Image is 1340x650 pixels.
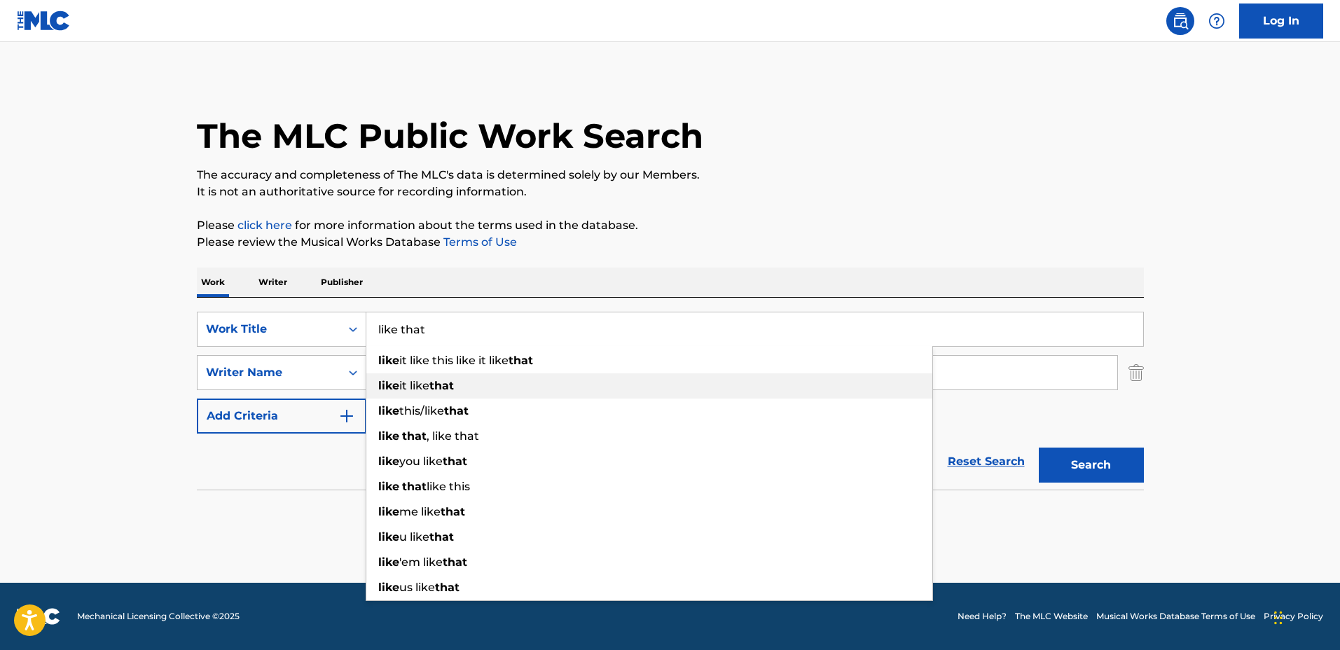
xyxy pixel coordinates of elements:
strong: that [441,505,465,518]
strong: that [444,404,469,417]
strong: that [402,480,427,493]
div: Help [1203,7,1231,35]
span: , like that [427,429,479,443]
a: Public Search [1166,7,1194,35]
a: Musical Works Database Terms of Use [1096,610,1255,623]
strong: like [378,530,399,544]
img: help [1208,13,1225,29]
strong: that [435,581,460,594]
span: us like [399,581,435,594]
button: Add Criteria [197,399,366,434]
strong: that [443,455,467,468]
img: MLC Logo [17,11,71,31]
div: Work Title [206,321,332,338]
img: logo [17,608,60,625]
p: Work [197,268,229,297]
strong: that [402,429,427,443]
a: The MLC Website [1015,610,1088,623]
form: Search Form [197,312,1144,490]
span: me like [399,505,441,518]
strong: that [443,555,467,569]
span: 'em like [399,555,443,569]
strong: that [509,354,533,367]
strong: like [378,429,399,443]
a: Need Help? [958,610,1007,623]
strong: that [429,530,454,544]
span: like this [427,480,470,493]
strong: like [378,404,399,417]
p: Publisher [317,268,367,297]
strong: like [378,480,399,493]
strong: like [378,354,399,367]
strong: that [429,379,454,392]
div: Writer Name [206,364,332,381]
a: Terms of Use [441,235,517,249]
span: u like [399,530,429,544]
p: Please review the Musical Works Database [197,234,1144,251]
p: Writer [254,268,291,297]
p: Please for more information about the terms used in the database. [197,217,1144,234]
p: The accuracy and completeness of The MLC's data is determined solely by our Members. [197,167,1144,184]
span: this/like [399,404,444,417]
img: search [1172,13,1189,29]
a: Log In [1239,4,1323,39]
strong: like [378,455,399,468]
div: Drag [1274,597,1283,639]
span: Mechanical Licensing Collective © 2025 [77,610,240,623]
span: it like [399,379,429,392]
strong: like [378,379,399,392]
p: It is not an authoritative source for recording information. [197,184,1144,200]
h1: The MLC Public Work Search [197,115,703,157]
span: you like [399,455,443,468]
img: Delete Criterion [1128,355,1144,390]
button: Search [1039,448,1144,483]
span: it like this like it like [399,354,509,367]
strong: like [378,505,399,518]
strong: like [378,555,399,569]
a: click here [237,219,292,232]
a: Privacy Policy [1264,610,1323,623]
iframe: Chat Widget [1270,583,1340,650]
img: 9d2ae6d4665cec9f34b9.svg [338,408,355,424]
strong: like [378,581,399,594]
a: Reset Search [941,446,1032,477]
